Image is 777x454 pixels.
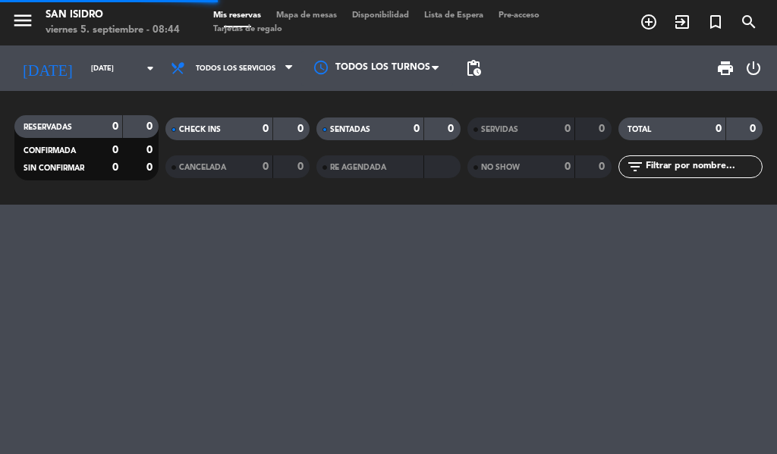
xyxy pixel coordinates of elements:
i: filter_list [626,158,644,176]
span: RESERVADAS [24,124,72,131]
span: CHECK INS [179,126,221,133]
button: menu [11,9,34,37]
i: [DATE] [11,53,83,83]
strong: 0 [599,124,608,134]
span: NO SHOW [481,164,520,171]
i: menu [11,9,34,32]
span: Mis reservas [206,11,269,20]
span: print [716,59,735,77]
div: viernes 5. septiembre - 08:44 [46,23,180,38]
span: TOTAL [628,126,651,133]
span: Lista de Espera [417,11,491,20]
span: CANCELADA [179,164,226,171]
span: SENTADAS [330,126,370,133]
strong: 0 [112,162,118,173]
span: Todos los servicios [196,64,275,73]
i: arrow_drop_down [141,59,159,77]
strong: 0 [565,161,571,172]
strong: 0 [112,145,118,155]
i: add_circle_outline [640,13,658,31]
div: LOG OUT [741,45,766,91]
span: RE AGENDADA [330,164,386,171]
span: Disponibilidad [344,11,417,20]
span: pending_actions [464,59,483,77]
span: SERVIDAS [481,126,518,133]
strong: 0 [263,161,269,172]
span: Pre-acceso [491,11,547,20]
strong: 0 [448,124,457,134]
span: Mapa de mesas [269,11,344,20]
span: CONFIRMADA [24,147,76,155]
strong: 0 [716,124,722,134]
strong: 0 [112,121,118,132]
strong: 0 [146,145,156,155]
span: Tarjetas de regalo [206,25,290,33]
input: Filtrar por nombre... [644,158,762,175]
i: turned_in_not [706,13,725,31]
i: search [740,13,758,31]
strong: 0 [146,162,156,173]
strong: 0 [297,161,307,172]
strong: 0 [750,124,759,134]
span: SIN CONFIRMAR [24,164,84,172]
strong: 0 [599,161,608,172]
strong: 0 [565,124,571,134]
strong: 0 [263,124,269,134]
strong: 0 [297,124,307,134]
i: power_settings_new [744,59,763,77]
i: exit_to_app [673,13,691,31]
strong: 0 [414,124,420,134]
div: San Isidro [46,8,180,23]
strong: 0 [146,121,156,132]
